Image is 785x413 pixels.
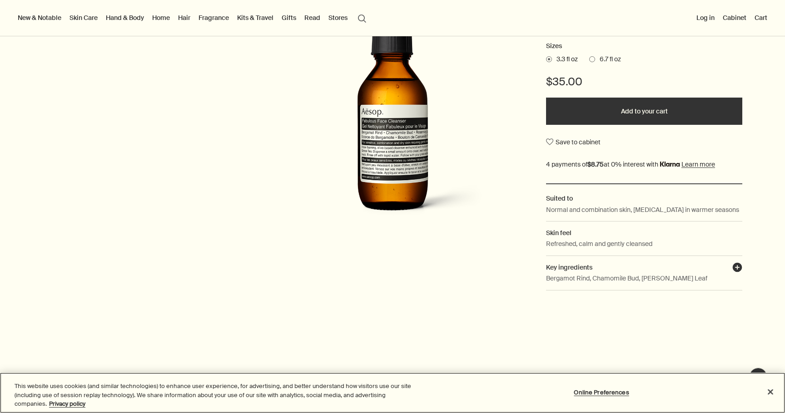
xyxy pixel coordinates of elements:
[293,25,492,228] img: Fabulous Face Cleanser in amber glass bottle
[546,263,592,271] span: Key ingredients
[546,134,601,150] button: Save to cabinet
[104,12,146,24] a: Hand & Body
[721,12,748,24] a: Cabinet
[176,12,192,24] a: Hair
[235,12,275,24] a: Kits & Travel
[546,193,742,203] h2: Suited to
[280,12,298,24] a: Gifts
[749,368,767,386] button: Live Assistance
[546,205,739,215] p: Normal and combination skin, [MEDICAL_DATA] in warmer seasons
[695,12,716,24] button: Log in
[354,9,370,26] button: Open search
[552,55,578,64] span: 3.3 fl oz
[546,273,707,283] p: Bergamot Rind, Chamomile Bud, [PERSON_NAME] Leaf
[753,12,769,24] button: Cart
[546,98,742,125] button: Add to your cart - $35.00
[197,12,231,24] a: Fragrance
[327,12,349,24] button: Stores
[573,383,630,401] button: Online Preferences, Opens the preference center dialog
[546,41,742,52] h2: Sizes
[150,12,172,24] a: Home
[303,12,322,24] a: Read
[15,382,432,408] div: This website uses cookies (and similar technologies) to enhance user experience, for advertising,...
[49,400,85,408] a: More information about your privacy, opens in a new tab
[16,12,63,24] button: New & Notable
[760,382,780,402] button: Close
[595,55,621,64] span: 6.7 fl oz
[546,239,652,249] p: Refreshed, calm and gently cleansed
[732,262,742,275] button: Key ingredients
[546,228,742,238] h2: Skin feel
[546,74,582,89] span: $35.00
[68,12,99,24] a: Skin Care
